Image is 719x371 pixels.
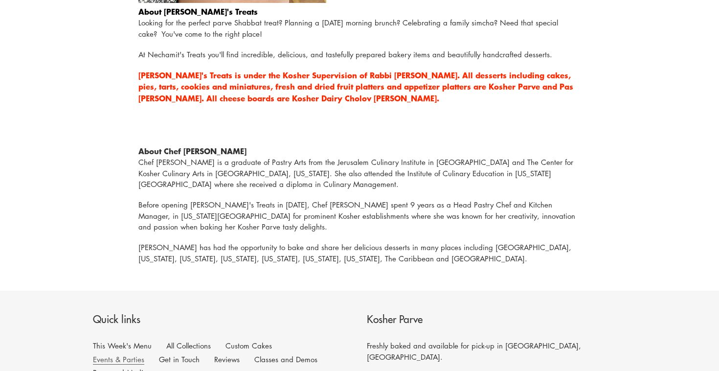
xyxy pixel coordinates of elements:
p: Looking for the perfect parve Shabbat treat? Planning a [DATE] morning brunch? Celebrating a fami... [138,17,580,39]
a: All Collections [166,341,211,350]
b: About Chef [PERSON_NAME] [138,145,247,157]
a: This Week's Menu [93,341,152,350]
a: Get in Touch [159,354,200,364]
p: Quick links [93,313,352,328]
p: Freshly baked and available for pick-up in [GEOGRAPHIC_DATA],[GEOGRAPHIC_DATA]. [367,340,626,362]
a: Classes and Demos [254,354,317,364]
a: Events & Parties [93,354,144,365]
b: [PERSON_NAME]'s Treats is under the Kosher Supervision of Rabbi [PERSON_NAME]. All desserts inclu... [138,69,573,104]
b: About [PERSON_NAME]'s Treats [138,5,258,17]
a: Reviews [214,354,240,364]
p: At Nechamit's Treats you'll find incredible, delicious, and tastefully prepared bakery items and ... [138,49,580,60]
p: [PERSON_NAME] has had the opportunity to bake and share her delicious desserts in many places inc... [138,242,580,264]
p: Kosher Parve [367,313,626,328]
p: Chef [PERSON_NAME] is a graduate of Pastry Arts from the Jerusalem Culinary Institute in [GEOGRAP... [138,157,580,190]
a: Custom Cakes [225,341,272,350]
p: Before opening [PERSON_NAME]'s Treats in [DATE], Chef [PERSON_NAME] spent 9 years as a Head Pastr... [138,199,580,232]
